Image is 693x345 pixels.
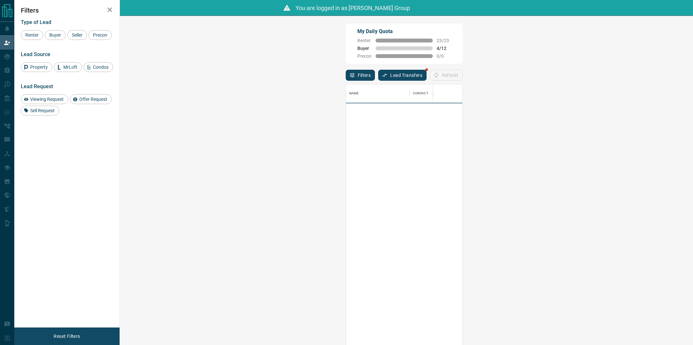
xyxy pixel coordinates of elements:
span: Precon [357,54,372,59]
span: You are logged in as [PERSON_NAME] Group [296,5,410,11]
button: Reset Filters [49,331,84,342]
span: Property [28,65,50,70]
span: MrLoft [61,65,80,70]
span: Type of Lead [21,19,51,25]
span: Seller [70,32,85,38]
span: Lead Request [21,83,53,89]
span: Lead Source [21,51,50,57]
button: Lead Transfers [378,70,427,81]
div: Buyer [45,30,66,40]
div: MrLoft [54,62,82,72]
span: Precon [91,32,109,38]
div: Precon [88,30,112,40]
div: Contact [413,84,428,102]
span: Sell Request [28,108,57,113]
span: 4 / 12 [437,46,451,51]
span: Buyer [357,46,372,51]
span: Renter [357,38,372,43]
span: Buyer [47,32,63,38]
span: Offer Request [77,97,109,102]
div: Viewing Request [21,94,68,104]
div: Name [349,84,359,102]
span: 23 / 23 [437,38,451,43]
div: Sell Request [21,106,59,115]
div: Offer Request [70,94,112,104]
span: Renter [23,32,41,38]
span: 0 / 0 [437,54,451,59]
button: Filters [346,70,375,81]
div: Condos [83,62,113,72]
span: Condos [91,65,111,70]
div: Name [346,84,410,102]
div: Renter [21,30,43,40]
p: My Daily Quota [357,28,451,35]
div: Seller [67,30,87,40]
h2: Filters [21,6,113,14]
div: Property [21,62,52,72]
span: Viewing Request [28,97,66,102]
